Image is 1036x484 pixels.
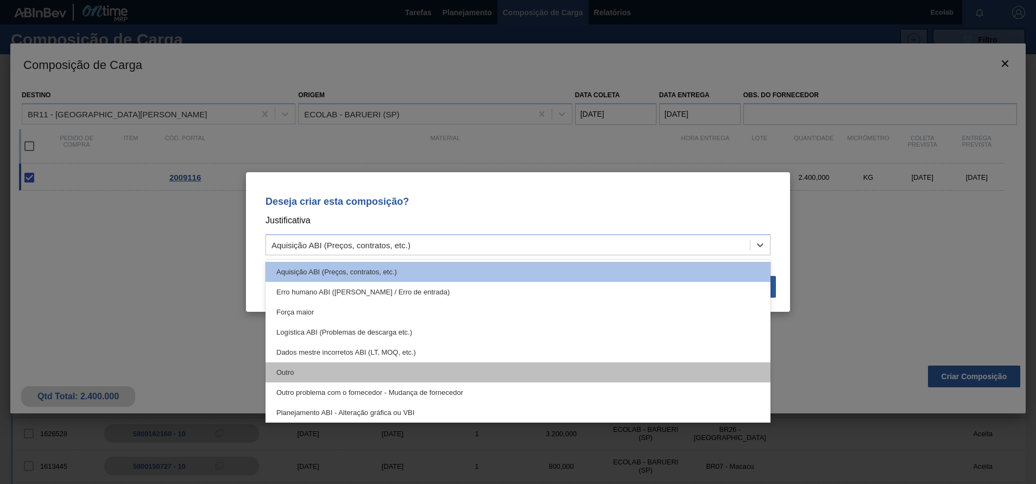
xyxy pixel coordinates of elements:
[266,362,770,382] div: Outro
[266,322,770,342] div: Logística ABI (Problemas de descarga etc.)
[266,282,770,302] div: Erro humano ABI ([PERSON_NAME] / Erro de entrada)
[266,342,770,362] div: Dados mestre incorretos ABI (LT, MOQ, etc.)
[271,241,410,250] div: Aquisição ABI (Preços, contratos, etc.)
[266,382,770,403] div: Outro problema com o fornecedor - Mudança de fornecedor
[266,196,770,207] p: Deseja criar esta composição?
[266,262,770,282] div: Aquisição ABI (Preços, contratos, etc.)
[266,213,770,228] p: Justificativa
[266,302,770,322] div: Força maior
[266,403,770,423] div: Planejamento ABI - Alteração gráfica ou VBI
